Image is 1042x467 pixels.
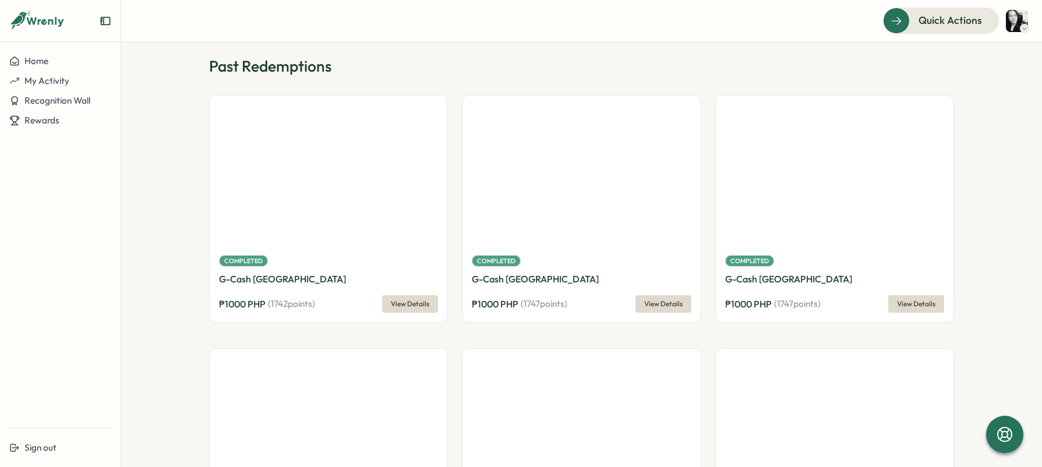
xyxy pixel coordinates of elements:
p: G-Cash [GEOGRAPHIC_DATA] [725,272,945,286]
img: G-Cash Philippines [725,105,945,243]
button: Expand sidebar [100,15,111,27]
span: Completed [725,255,774,267]
span: Completed [472,255,521,267]
span: ₱ 1000 PHP [725,297,772,312]
span: ₱ 1000 PHP [472,297,518,312]
p: G-Cash [GEOGRAPHIC_DATA] [219,272,439,286]
button: View Details [635,295,691,313]
img: G-Cash Philippines [472,105,691,243]
span: Recognition Wall [24,95,90,106]
p: Past Redemptions [209,56,955,76]
button: Quick Actions [883,8,999,33]
span: My Activity [24,75,69,86]
button: View Details [382,295,438,313]
img: Gel San Diego [1006,10,1028,32]
span: View Details [644,296,683,312]
span: Quick Actions [919,13,982,28]
span: Rewards [24,115,59,126]
span: View Details [897,296,935,312]
span: ₱ 1000 PHP [219,297,266,312]
span: Sign out [24,442,56,453]
img: G-Cash Philippines [219,105,439,243]
span: ( 1742 points) [268,298,315,310]
span: View Details [391,296,429,312]
button: View Details [888,295,944,313]
span: ( 1747 points) [774,298,821,310]
p: G-Cash [GEOGRAPHIC_DATA] [472,272,691,286]
span: Home [24,55,48,66]
span: Completed [219,255,268,267]
span: ( 1747 points) [521,298,567,310]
